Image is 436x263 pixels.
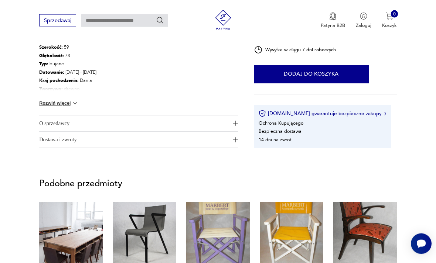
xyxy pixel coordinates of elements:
[259,137,291,143] li: 14 dni na zwrot
[39,116,238,132] button: Ikona plusaO sprzedawcy
[39,61,48,68] b: Typ :
[39,69,64,76] b: Datowanie :
[39,77,146,85] p: Dania
[71,100,79,107] img: chevron down
[39,19,76,23] a: Sprzedawaj
[233,138,238,143] img: Ikona plusa
[411,233,432,254] iframe: Smartsupp widget button
[156,16,164,24] button: Szukaj
[39,93,146,102] p: [PERSON_NAME]
[360,13,367,20] img: Ikonka użytkownika
[382,13,397,29] button: 0Koszyk
[39,86,63,93] b: Tworzywo :
[39,44,63,51] b: Szerokość :
[384,112,386,116] img: Ikona strzałki w prawo
[39,44,146,52] p: 59
[39,132,229,148] span: Dostawa i zwroty
[356,13,371,29] button: Zaloguj
[211,10,236,30] img: Patyna - sklep z meblami i dekoracjami vintage
[382,22,397,29] p: Koszyk
[39,68,146,77] p: [DATE] - [DATE]
[356,22,371,29] p: Zaloguj
[321,13,345,29] a: Ikona medaluPatyna B2B
[39,14,76,27] button: Sprzedawaj
[39,53,64,59] b: Głębokość :
[39,77,79,84] b: Kraj pochodzenia :
[39,180,397,188] p: Podobne przedmioty
[259,110,386,118] button: [DOMAIN_NAME] gwarantuje bezpieczne zakupy
[321,13,345,29] button: Patyna B2B
[39,85,146,93] p: drewno
[39,100,79,107] button: Rozwiń więcej
[259,110,266,118] img: Ikona certyfikatu
[39,60,146,69] p: bujane
[386,13,393,20] img: Ikona koszyka
[39,116,229,132] span: O sprzedawcy
[321,22,345,29] p: Patyna B2B
[391,10,398,18] div: 0
[254,46,336,55] div: Wysyłka w ciągu 7 dni roboczych
[259,120,303,127] li: Ochrona Kupującego
[39,52,146,60] p: 73
[259,128,302,135] li: Bezpieczna dostawa
[39,132,238,148] button: Ikona plusaDostawa i zwroty
[329,13,337,21] img: Ikona medalu
[254,65,369,84] button: Dodaj do koszyka
[233,121,238,126] img: Ikona plusa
